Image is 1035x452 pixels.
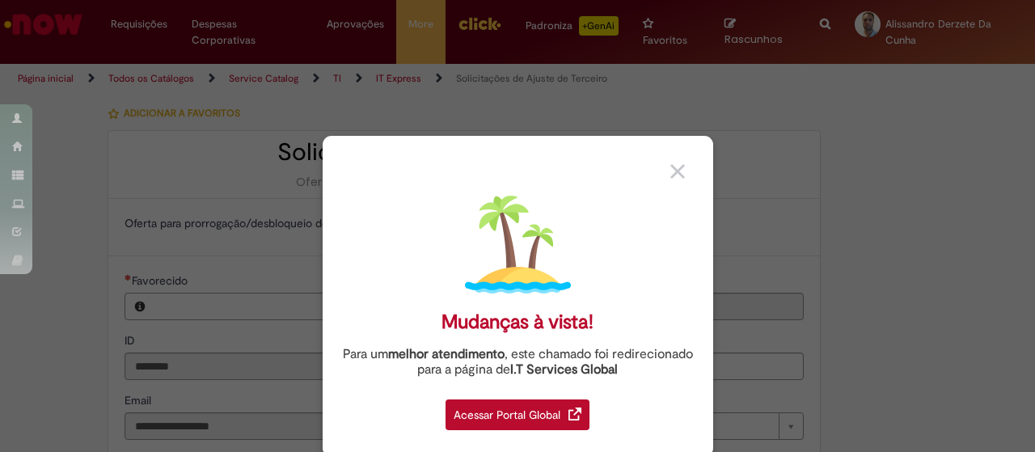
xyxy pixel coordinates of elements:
[465,192,571,298] img: island.png
[335,347,701,378] div: Para um , este chamado foi redirecionado para a página de
[388,346,505,362] strong: melhor atendimento
[441,310,594,334] div: Mudanças à vista!
[568,408,581,420] img: redirect_link.png
[510,353,618,378] a: I.T Services Global
[446,399,589,430] div: Acessar Portal Global
[446,391,589,430] a: Acessar Portal Global
[670,164,685,179] img: close_button_grey.png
